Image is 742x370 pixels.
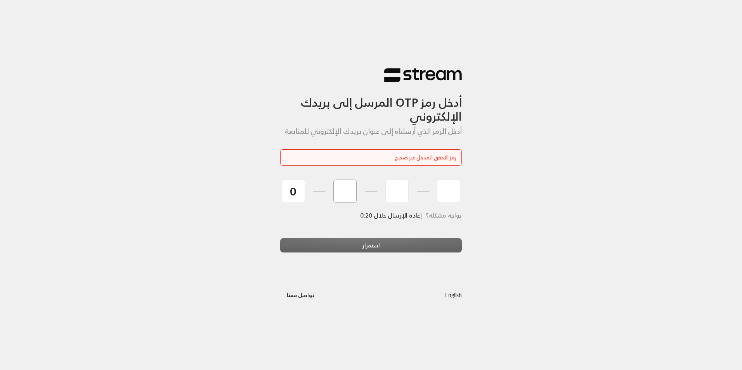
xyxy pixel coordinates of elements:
button: تواصل معنا [280,288,321,302]
h5: أدخل الرمز الذي أرسلناه إلى عنوان بريدك الإلكتروني للمتابعة [280,127,462,136]
img: Stream Logo [384,68,462,83]
div: رمز التحقق المدخل غير صحيح [286,154,456,162]
span: إعادة الإرسال خلال 0:20 [361,210,422,221]
a: تواصل معنا [280,290,321,300]
a: English [445,288,462,302]
span: تواجه مشكلة؟ [426,210,462,221]
h3: أدخل رمز OTP المرسل إلى بريدك الإلكتروني [280,83,462,123]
